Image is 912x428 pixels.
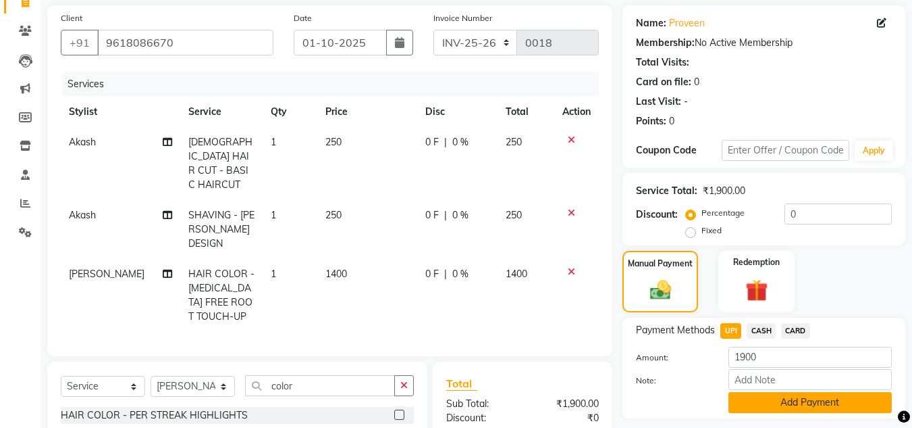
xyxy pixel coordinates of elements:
button: Apply [855,141,893,161]
th: Action [554,97,599,127]
img: _cash.svg [643,278,678,302]
div: ₹1,900.00 [703,184,745,198]
div: Card on file: [636,75,691,89]
div: 0 [669,114,674,128]
div: Points: [636,114,666,128]
div: ₹1,900.00 [522,397,609,411]
span: 1400 [506,268,527,280]
button: +91 [61,30,99,55]
div: - [684,95,688,109]
span: 250 [325,136,342,148]
button: Add Payment [728,392,892,413]
label: Invoice Number [433,12,492,24]
div: Name: [636,16,666,30]
span: Payment Methods [636,323,715,337]
span: 0 % [452,267,468,281]
label: Client [61,12,82,24]
span: SHAVING - [PERSON_NAME] DESIGN [188,209,254,249]
label: Date [294,12,312,24]
span: | [444,208,447,222]
th: Price [317,97,417,127]
input: Amount [728,347,892,368]
span: 0 F [425,208,439,222]
div: ₹0 [522,411,609,425]
div: Service Total: [636,184,697,198]
span: CARD [781,323,810,339]
img: _gift.svg [739,277,775,304]
div: Membership: [636,36,695,50]
div: Sub Total: [436,397,522,411]
span: [PERSON_NAME] [69,268,144,280]
span: Akash [69,209,96,221]
th: Disc [417,97,498,127]
th: Qty [263,97,317,127]
div: No Active Membership [636,36,892,50]
span: 250 [325,209,342,221]
label: Amount: [626,352,718,364]
span: | [444,135,447,149]
input: Search or Scan [245,375,395,396]
span: 0 F [425,135,439,149]
span: Total [446,377,477,391]
span: 1 [271,268,276,280]
div: Coupon Code [636,143,721,158]
div: Last Visit: [636,95,681,109]
span: 1400 [325,268,347,280]
span: 0 % [452,135,468,149]
label: Redemption [733,256,780,268]
th: Service [180,97,263,127]
span: 0 F [425,267,439,281]
div: Discount: [636,208,678,222]
th: Stylist [61,97,180,127]
span: 1 [271,136,276,148]
span: CASH [747,323,776,339]
span: | [444,267,447,281]
span: 250 [506,136,522,148]
input: Search by Name/Mobile/Email/Code [97,30,273,55]
th: Total [498,97,555,127]
span: 0 % [452,208,468,222]
a: Proveen [669,16,705,30]
div: HAIR COLOR - PER STREAK HIGHLIGHTS [61,408,248,423]
label: Fixed [701,224,722,237]
div: Discount: [436,411,522,425]
span: HAIR COLOR - [MEDICAL_DATA] FREE ROOT TOUCH-UP [188,268,254,323]
div: Total Visits: [636,55,689,70]
div: Services [62,72,609,97]
span: 250 [506,209,522,221]
label: Manual Payment [628,258,693,270]
label: Note: [626,375,718,387]
span: [DEMOGRAPHIC_DATA] HAIR CUT - BASIC HAIRCUT [188,136,252,191]
div: 0 [694,75,699,89]
label: Percentage [701,207,745,219]
input: Add Note [728,369,892,390]
span: 1 [271,209,276,221]
input: Enter Offer / Coupon Code [722,140,849,161]
span: UPI [720,323,741,339]
span: Akash [69,136,96,148]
